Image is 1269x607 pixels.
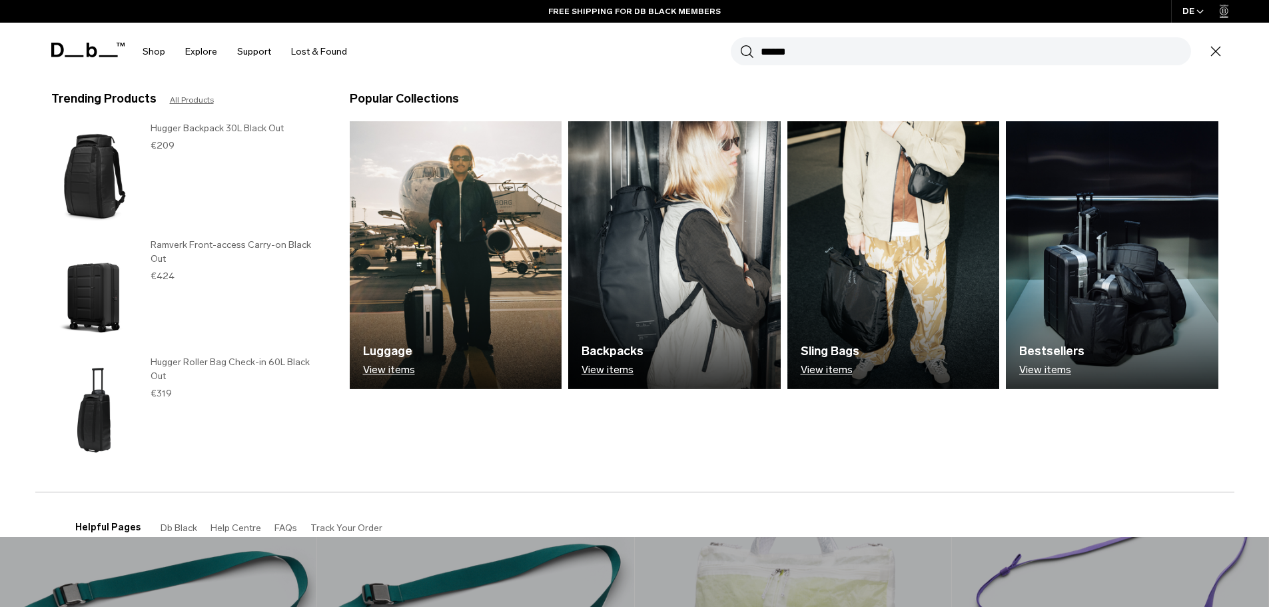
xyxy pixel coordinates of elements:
[151,238,323,266] h3: Ramverk Front-access Carry-on Black Out
[350,121,562,389] a: Db Luggage View items
[151,388,172,399] span: €319
[133,23,357,81] nav: Main Navigation
[350,90,459,108] h3: Popular Collections
[568,121,781,389] a: Db Backpacks View items
[51,121,137,231] img: Hugger Backpack 30L Black Out
[185,28,217,75] a: Explore
[170,94,214,106] a: All Products
[350,121,562,389] img: Db
[151,271,175,282] span: €424
[151,355,323,383] h3: Hugger Roller Bag Check-in 60L Black Out
[51,90,157,108] h3: Trending Products
[801,364,859,376] p: View items
[787,121,1000,389] img: Db
[75,520,141,534] h3: Helpful Pages
[211,522,261,534] a: Help Centre
[801,342,859,360] h3: Sling Bags
[787,121,1000,389] a: Db Sling Bags View items
[51,238,323,348] a: Ramverk Front-access Carry-on Black Out Ramverk Front-access Carry-on Black Out €424
[363,364,415,376] p: View items
[237,28,271,75] a: Support
[1006,121,1218,389] img: Db
[274,522,297,534] a: FAQs
[568,121,781,389] img: Db
[51,355,137,465] img: Hugger Roller Bag Check-in 60L Black Out
[151,140,175,151] span: €209
[548,5,721,17] a: FREE SHIPPING FOR DB BLACK MEMBERS
[51,355,323,465] a: Hugger Roller Bag Check-in 60L Black Out Hugger Roller Bag Check-in 60L Black Out €319
[143,28,165,75] a: Shop
[51,121,323,231] a: Hugger Backpack 30L Black Out Hugger Backpack 30L Black Out €209
[310,522,382,534] a: Track Your Order
[161,522,197,534] a: Db Black
[1006,121,1218,389] a: Db Bestsellers View items
[582,364,643,376] p: View items
[151,121,323,135] h3: Hugger Backpack 30L Black Out
[1019,342,1084,360] h3: Bestsellers
[582,342,643,360] h3: Backpacks
[51,238,137,348] img: Ramverk Front-access Carry-on Black Out
[363,342,415,360] h3: Luggage
[1019,364,1084,376] p: View items
[291,28,347,75] a: Lost & Found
